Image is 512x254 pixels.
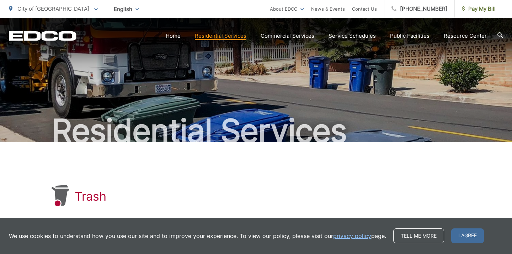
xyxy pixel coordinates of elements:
a: Contact Us [352,5,377,13]
a: EDCD logo. Return to the homepage. [9,31,76,41]
a: Public Facilities [390,32,430,40]
a: About EDCO [270,5,304,13]
a: Commercial Services [261,32,314,40]
a: News & Events [311,5,345,13]
span: I agree [451,228,484,243]
a: Tell me more [393,228,444,243]
span: City of [GEOGRAPHIC_DATA] [17,5,89,12]
a: Service Schedules [329,32,376,40]
p: We use cookies to understand how you use our site and to improve your experience. To view our pol... [9,232,386,240]
a: Home [166,32,181,40]
a: Residential Services [195,32,246,40]
h1: Trash [75,189,106,203]
a: privacy policy [333,232,371,240]
span: English [108,3,144,15]
a: Resource Center [444,32,487,40]
h2: Residential Services [9,113,503,149]
span: Pay My Bill [462,5,496,13]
